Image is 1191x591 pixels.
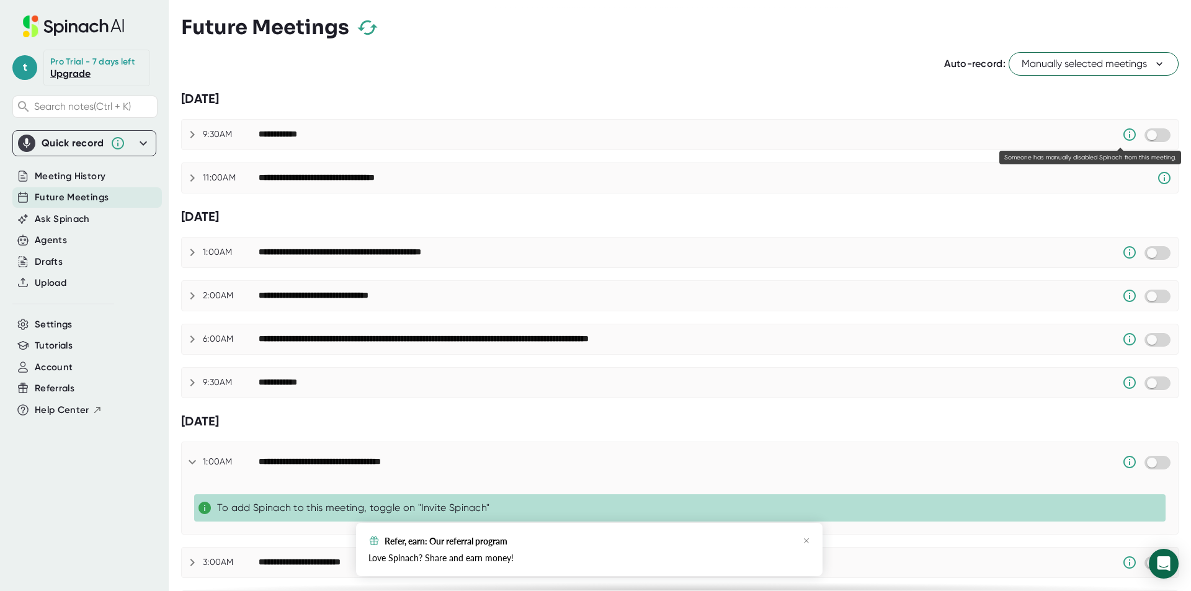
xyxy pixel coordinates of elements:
button: Tutorials [35,339,73,353]
span: Manually selected meetings [1022,56,1166,71]
button: Account [35,360,73,375]
svg: Someone has manually disabled Spinach from this meeting. [1122,375,1137,390]
div: Pro Trial - 7 days left [50,56,135,68]
div: [DATE] [181,209,1179,224]
button: Future Meetings [35,190,109,205]
svg: Someone has manually disabled Spinach from this meeting. [1122,245,1137,260]
button: Ask Spinach [35,212,90,226]
svg: Someone has manually disabled Spinach from this meeting. [1122,555,1137,570]
svg: Someone has manually disabled Spinach from this meeting. [1122,332,1137,347]
div: 9:30AM [203,377,259,388]
button: Upload [35,276,66,290]
div: To add Spinach to this meeting, toggle on "Invite Spinach" [217,502,1161,514]
div: 9:30AM [203,129,259,140]
svg: Someone has manually disabled Spinach from this meeting. [1122,455,1137,469]
div: 1:00AM [203,247,259,258]
button: Help Center [35,403,102,417]
button: Drafts [35,255,63,269]
div: 2:00AM [203,290,259,301]
div: 3:00AM [203,557,259,568]
button: Settings [35,318,73,332]
button: Agents [35,233,67,247]
span: t [12,55,37,80]
div: [DATE] [181,414,1179,429]
div: Open Intercom Messenger [1149,549,1179,579]
span: Auto-record: [944,58,1006,69]
button: Referrals [35,381,74,396]
div: 6:00AM [203,334,259,345]
div: [DATE] [181,91,1179,107]
div: Quick record [18,131,151,156]
a: Upgrade [50,68,91,79]
button: Manually selected meetings [1009,52,1179,76]
button: Meeting History [35,169,105,184]
span: Help Center [35,403,89,417]
div: Quick record [42,137,104,149]
h3: Future Meetings [181,16,349,39]
div: 11:00AM [203,172,259,184]
div: 1:00AM [203,456,259,468]
span: Search notes (Ctrl + K) [34,100,131,112]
